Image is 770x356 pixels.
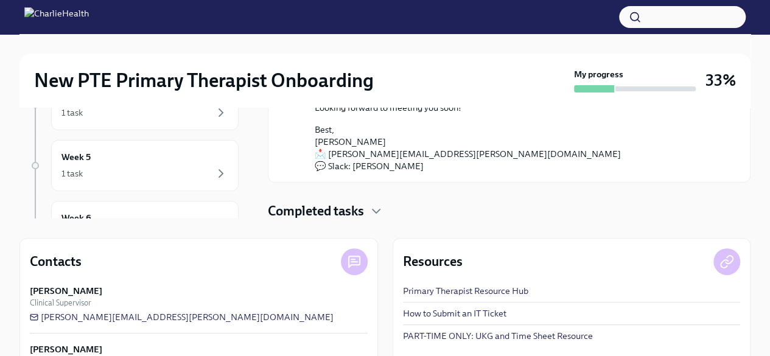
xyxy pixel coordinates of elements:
a: How to Submit an IT Ticket [403,307,506,319]
div: Completed tasks [268,202,751,220]
a: [PERSON_NAME][EMAIL_ADDRESS][PERSON_NAME][DOMAIN_NAME] [30,311,334,323]
h2: New PTE Primary Therapist Onboarding [34,68,374,92]
a: PART-TIME ONLY: UKG and Time Sheet Resource [403,330,593,342]
a: Week 51 task [29,140,239,191]
a: Week 6 [29,201,239,252]
h4: Completed tasks [268,202,364,220]
h3: 33% [705,69,736,91]
span: Clinical Supervisor [30,297,91,309]
h4: Resources [403,253,463,271]
div: 1 task [61,167,83,180]
a: Primary Therapist Resource Hub [403,285,528,297]
p: Best, [PERSON_NAME] 📩 [PERSON_NAME][EMAIL_ADDRESS][PERSON_NAME][DOMAIN_NAME] 💬 Slack: [PERSON_NAME] [315,124,721,172]
strong: [PERSON_NAME] [30,285,102,297]
div: 1 task [61,106,83,119]
h6: Week 5 [61,150,91,164]
strong: [PERSON_NAME] [30,343,102,355]
h4: Contacts [30,253,82,271]
p: Looking forward to meeting you soon! [315,102,721,114]
strong: My progress [574,68,623,80]
h6: Week 6 [61,211,91,225]
img: CharlieHealth [24,7,89,27]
